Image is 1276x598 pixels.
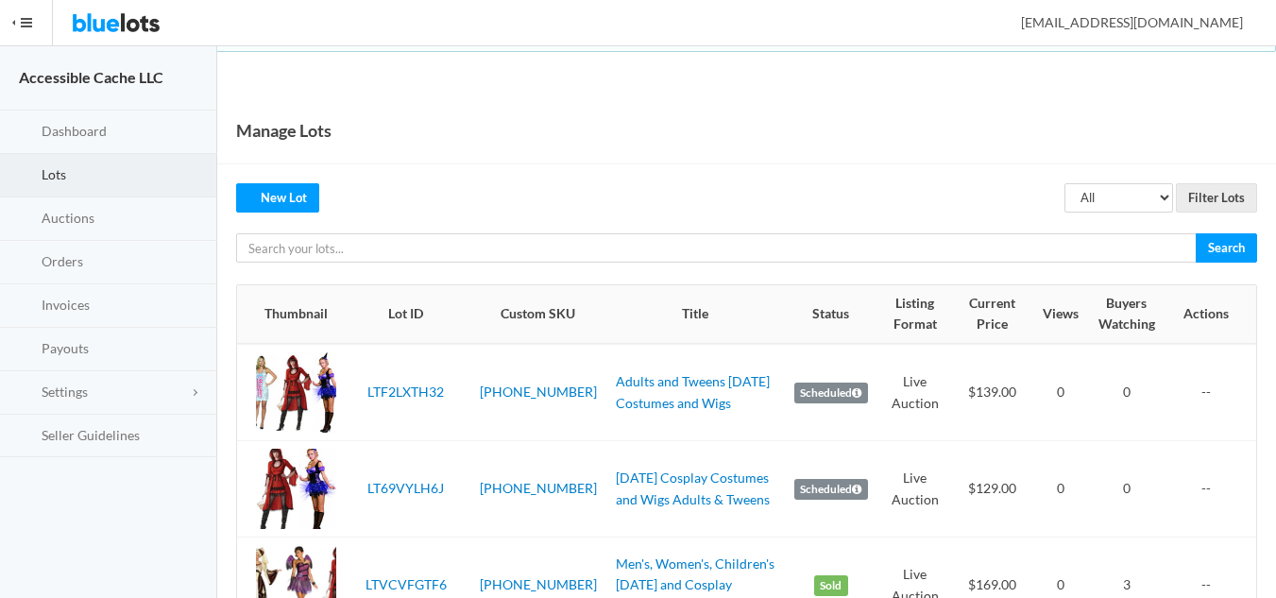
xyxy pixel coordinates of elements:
[42,253,83,269] span: Orders
[248,190,261,202] ion-icon: create
[236,116,332,145] h1: Manage Lots
[1000,14,1243,30] span: [EMAIL_ADDRESS][DOMAIN_NAME]
[42,166,66,182] span: Lots
[16,124,35,142] ion-icon: speedometer
[16,341,35,359] ion-icon: paper plane
[1167,285,1256,344] th: Actions
[237,285,344,344] th: Thumbnail
[1035,285,1086,344] th: Views
[42,427,140,443] span: Seller Guidelines
[19,68,163,86] strong: Accessible Cache LLC
[16,384,35,402] ion-icon: cog
[879,441,950,538] td: Live Auction
[1167,441,1256,538] td: --
[1176,183,1257,213] input: Filter Lots
[794,383,868,403] label: Scheduled
[1086,344,1167,441] td: 0
[1167,344,1256,441] td: --
[480,576,597,592] a: [PHONE_NUMBER]
[16,427,35,445] ion-icon: list box
[16,298,35,316] ion-icon: calculator
[16,211,35,229] ion-icon: flash
[879,344,950,441] td: Live Auction
[366,576,447,592] a: LTVCVFGTF6
[236,183,319,213] a: createNew Lot
[1035,441,1086,538] td: 0
[950,344,1034,441] td: $139.00
[16,167,35,185] ion-icon: clipboard
[480,480,597,496] a: [PHONE_NUMBER]
[344,285,468,344] th: Lot ID
[950,441,1034,538] td: $129.00
[950,285,1034,344] th: Current Price
[236,233,1197,263] input: Search your lots...
[42,297,90,313] span: Invoices
[814,575,848,596] label: Sold
[367,480,444,496] a: LT69VYLH6J
[995,15,1014,33] ion-icon: person
[468,285,608,344] th: Custom SKU
[42,384,88,400] span: Settings
[1196,233,1257,263] input: Search
[42,210,94,226] span: Auctions
[16,254,35,272] ion-icon: cash
[1086,441,1167,538] td: 0
[367,384,444,400] a: LTF2LXTH32
[42,123,107,139] span: Dashboard
[1035,344,1086,441] td: 0
[1086,285,1167,344] th: Buyers Watching
[794,479,868,500] label: Scheduled
[879,285,950,344] th: Listing Format
[616,470,770,507] a: [DATE] Cosplay Costumes and Wigs Adults & Tweens
[608,285,783,344] th: Title
[42,340,89,356] span: Payouts
[616,373,770,411] a: Adults and Tweens [DATE] Costumes and Wigs
[480,384,597,400] a: [PHONE_NUMBER]
[782,285,879,344] th: Status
